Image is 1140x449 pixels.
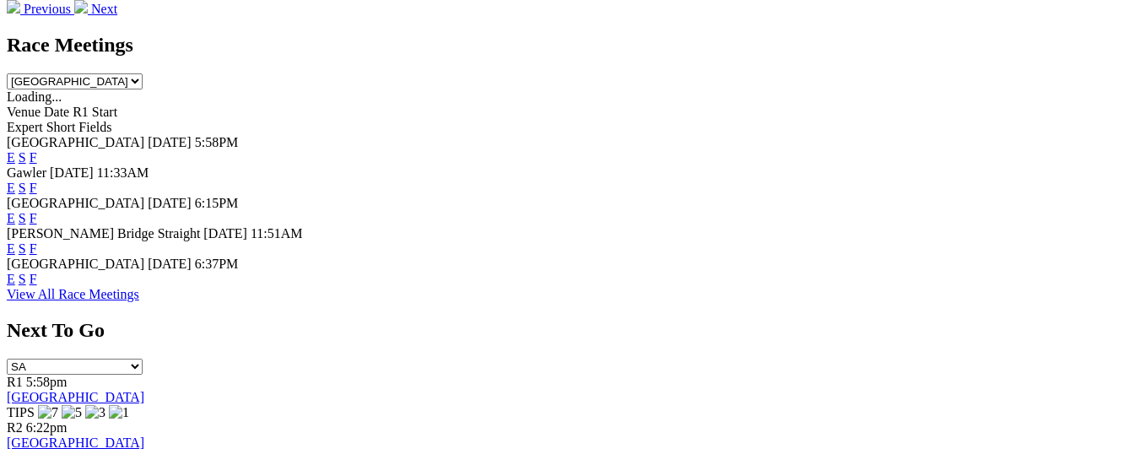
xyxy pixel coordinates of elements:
span: [DATE] [148,135,192,149]
span: Previous [24,2,71,16]
a: E [7,241,15,256]
a: E [7,272,15,286]
span: Loading... [7,89,62,104]
span: Next [91,2,117,16]
a: F [30,241,37,256]
img: 3 [85,405,105,420]
h2: Race Meetings [7,34,1133,57]
a: F [30,150,37,165]
img: 7 [38,405,58,420]
span: Short [46,120,76,134]
span: [DATE] [50,165,94,180]
a: S [19,241,26,256]
a: S [19,211,26,225]
span: Date [44,105,69,119]
span: [GEOGRAPHIC_DATA] [7,135,144,149]
a: S [19,181,26,195]
a: S [19,272,26,286]
span: Expert [7,120,43,134]
span: 11:33AM [97,165,149,180]
span: [GEOGRAPHIC_DATA] [7,196,144,210]
img: 5 [62,405,82,420]
a: E [7,150,15,165]
span: [DATE] [148,196,192,210]
span: 6:15PM [195,196,239,210]
span: 6:37PM [195,257,239,271]
a: Next [74,2,117,16]
a: F [30,211,37,225]
a: E [7,211,15,225]
a: F [30,181,37,195]
span: Gawler [7,165,46,180]
img: 1 [109,405,129,420]
span: 5:58pm [26,375,68,389]
span: Venue [7,105,41,119]
span: R1 [7,375,23,389]
a: S [19,150,26,165]
span: 6:22pm [26,420,68,435]
span: TIPS [7,405,35,419]
span: [GEOGRAPHIC_DATA] [7,257,144,271]
span: 5:58PM [195,135,239,149]
span: [DATE] [203,226,247,241]
a: Previous [7,2,74,16]
h2: Next To Go [7,319,1133,342]
a: E [7,181,15,195]
a: [GEOGRAPHIC_DATA] [7,390,144,404]
span: [PERSON_NAME] Bridge Straight [7,226,200,241]
span: R2 [7,420,23,435]
span: R1 Start [73,105,117,119]
span: 11:51AM [251,226,303,241]
a: View All Race Meetings [7,287,139,301]
a: F [30,272,37,286]
span: [DATE] [148,257,192,271]
span: Fields [78,120,111,134]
